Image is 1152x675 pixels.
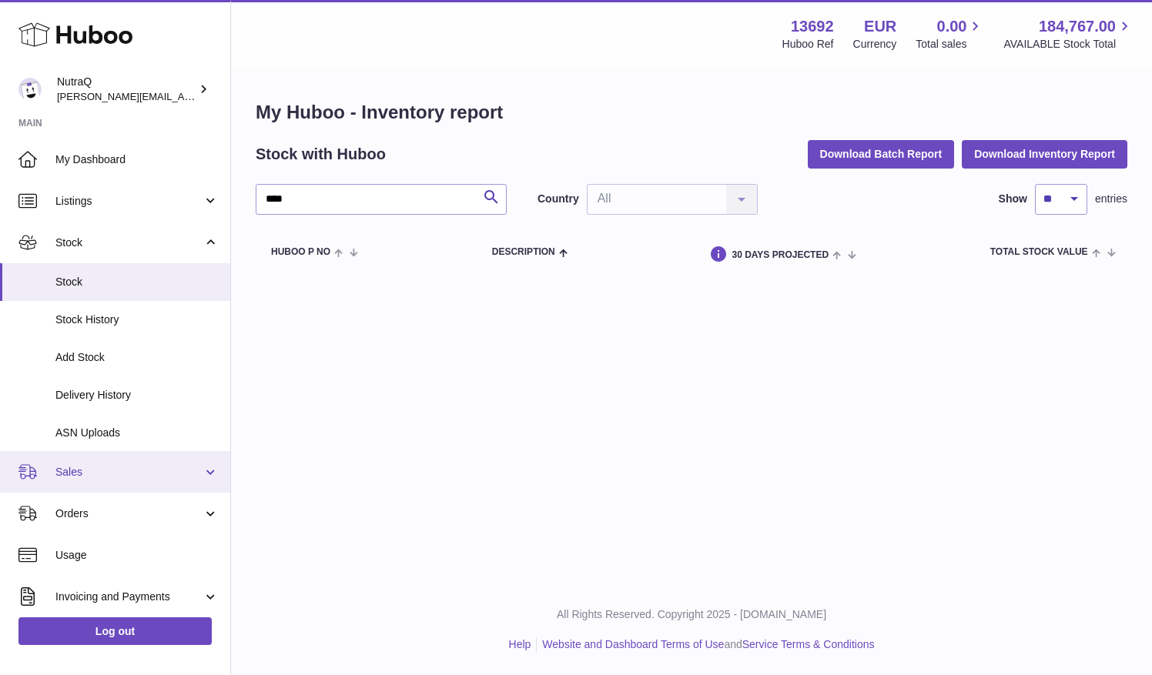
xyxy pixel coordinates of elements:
img: vivek.pathiyath@nutraq.com [18,78,42,101]
a: Website and Dashboard Terms of Use [542,638,724,650]
h2: Stock with Huboo [256,144,386,165]
span: 30 DAYS PROJECTED [732,250,829,260]
span: 184,767.00 [1039,16,1116,37]
a: Log out [18,617,212,645]
a: 0.00 Total sales [916,16,984,52]
span: entries [1095,192,1127,206]
span: Orders [55,506,203,521]
span: Description [492,247,555,257]
span: Usage [55,548,219,563]
a: Help [509,638,531,650]
a: Service Terms & Conditions [742,638,875,650]
span: AVAILABLE Stock Total [1003,37,1134,52]
span: ASN Uploads [55,426,219,440]
span: Listings [55,194,203,209]
span: My Dashboard [55,152,219,167]
span: Stock History [55,312,219,327]
li: and [537,637,874,652]
span: Total stock value [990,247,1088,257]
a: 184,767.00 AVAILABLE Stock Total [1003,16,1134,52]
span: Total sales [916,37,984,52]
span: Stock [55,275,219,289]
span: Stock [55,236,203,250]
span: [PERSON_NAME][EMAIL_ADDRESS][DOMAIN_NAME] [57,90,309,102]
span: Huboo P no [271,247,330,257]
div: Currency [853,37,897,52]
span: Invoicing and Payments [55,590,203,604]
span: Add Stock [55,350,219,365]
button: Download Inventory Report [962,140,1127,168]
h1: My Huboo - Inventory report [256,100,1127,125]
label: Country [537,192,579,206]
div: NutraQ [57,75,196,104]
strong: 13692 [791,16,834,37]
p: All Rights Reserved. Copyright 2025 - [DOMAIN_NAME] [243,607,1140,622]
label: Show [999,192,1027,206]
span: 0.00 [937,16,967,37]
div: Huboo Ref [782,37,834,52]
span: Sales [55,465,203,480]
strong: EUR [864,16,896,37]
button: Download Batch Report [808,140,955,168]
span: Delivery History [55,388,219,403]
